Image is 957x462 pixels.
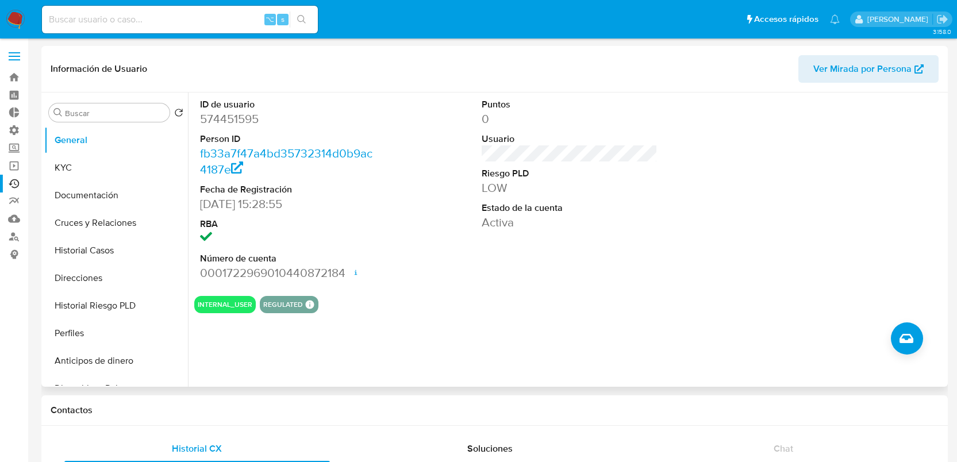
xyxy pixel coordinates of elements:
[200,196,376,212] dd: [DATE] 15:28:55
[482,180,658,196] dd: LOW
[200,133,376,145] dt: Person ID
[200,252,376,265] dt: Número de cuenta
[200,111,376,127] dd: 574451595
[482,167,658,180] dt: Riesgo PLD
[44,154,188,182] button: KYC
[266,14,274,25] span: ⌥
[174,108,183,121] button: Volver al orden por defecto
[44,126,188,154] button: General
[482,111,658,127] dd: 0
[65,108,165,118] input: Buscar
[44,182,188,209] button: Documentación
[44,319,188,347] button: Perfiles
[44,209,188,237] button: Cruces y Relaciones
[51,63,147,75] h1: Información de Usuario
[798,55,939,83] button: Ver Mirada por Persona
[53,108,63,117] button: Buscar
[200,265,376,281] dd: 0001722969010440872184
[936,13,948,25] a: Salir
[467,442,513,455] span: Soluciones
[44,264,188,292] button: Direcciones
[813,55,912,83] span: Ver Mirada por Persona
[482,98,658,111] dt: Puntos
[482,214,658,230] dd: Activa
[482,202,658,214] dt: Estado de la cuenta
[42,12,318,27] input: Buscar usuario o caso...
[754,13,818,25] span: Accesos rápidos
[482,133,658,145] dt: Usuario
[774,442,793,455] span: Chat
[44,347,188,375] button: Anticipos de dinero
[44,292,188,319] button: Historial Riesgo PLD
[867,14,932,25] p: ezequielignacio.rocha@mercadolibre.com
[200,183,376,196] dt: Fecha de Registración
[200,218,376,230] dt: RBA
[172,442,222,455] span: Historial CX
[281,14,285,25] span: s
[830,14,840,24] a: Notificaciones
[200,98,376,111] dt: ID de usuario
[200,145,372,178] a: fb33a7f47a4bd35732314d0b9ac4187e
[44,237,188,264] button: Historial Casos
[44,375,188,402] button: Dispositivos Point
[51,405,939,416] h1: Contactos
[290,11,313,28] button: search-icon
